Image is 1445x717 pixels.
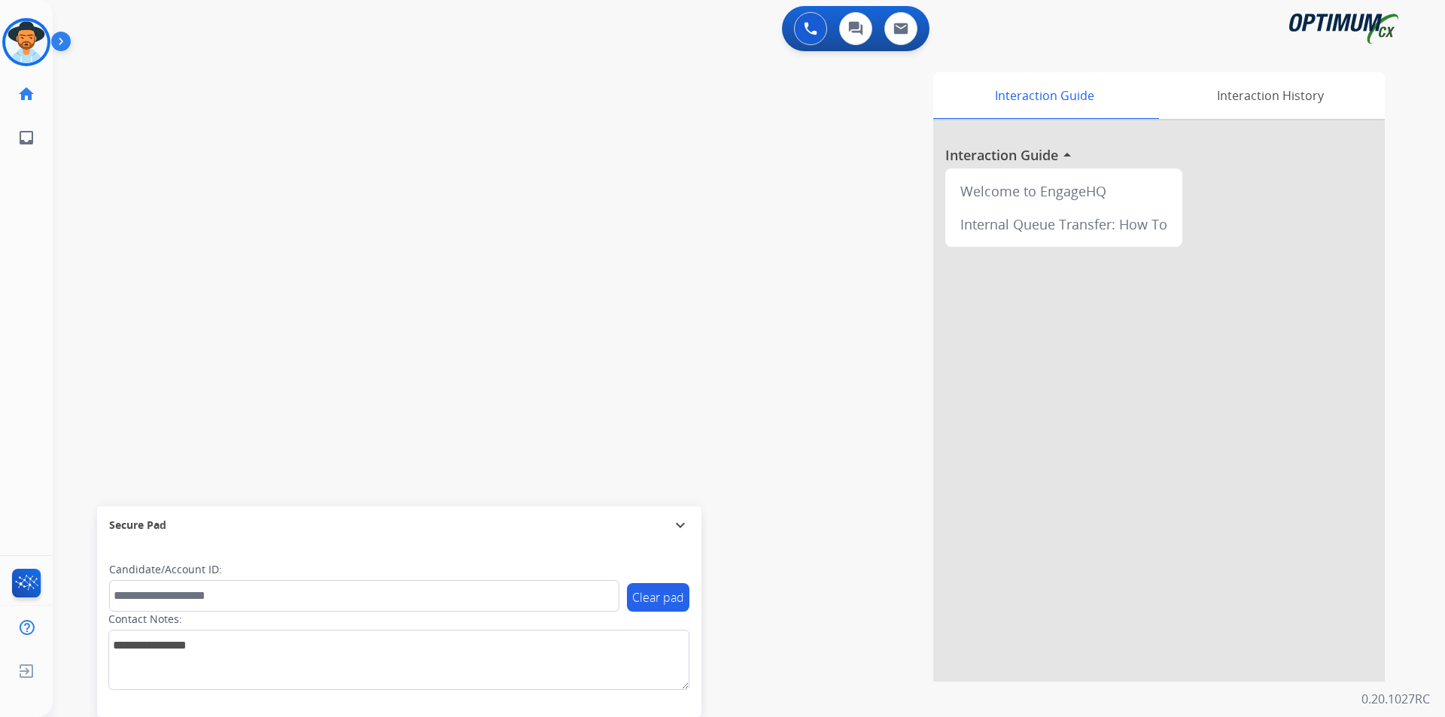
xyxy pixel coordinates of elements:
[671,516,689,534] mat-icon: expand_more
[951,175,1176,208] div: Welcome to EngageHQ
[1361,690,1430,708] p: 0.20.1027RC
[17,129,35,147] mat-icon: inbox
[109,562,222,577] label: Candidate/Account ID:
[5,21,47,63] img: avatar
[951,208,1176,241] div: Internal Queue Transfer: How To
[627,583,689,612] button: Clear pad
[109,518,166,533] span: Secure Pad
[933,72,1155,119] div: Interaction Guide
[108,612,182,627] label: Contact Notes:
[17,85,35,103] mat-icon: home
[1155,72,1385,119] div: Interaction History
